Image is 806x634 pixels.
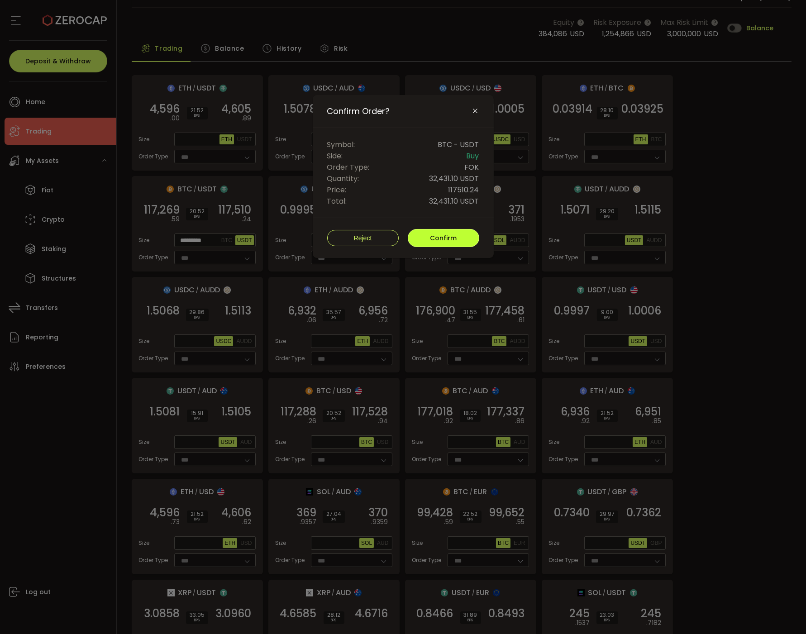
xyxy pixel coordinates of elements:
[472,107,479,115] button: Close
[327,184,347,195] span: Price:
[327,230,399,246] button: Reject
[354,234,372,242] span: Reject
[448,184,479,195] span: 117510.24
[327,106,390,117] span: Confirm Order?
[429,195,479,207] span: 32,431.10 USDT
[327,150,343,162] span: Side:
[327,173,359,184] span: Quantity:
[467,150,479,162] span: Buy
[408,229,479,247] button: Confirm
[327,162,370,173] span: Order Type:
[313,95,494,258] div: Confirm Order?
[327,139,355,150] span: Symbol:
[327,195,347,207] span: Total:
[430,234,457,243] span: Confirm
[465,162,479,173] span: FOK
[761,591,806,634] iframe: Chat Widget
[438,139,479,150] span: BTC - USDT
[429,173,479,184] span: 32,431.10 USDT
